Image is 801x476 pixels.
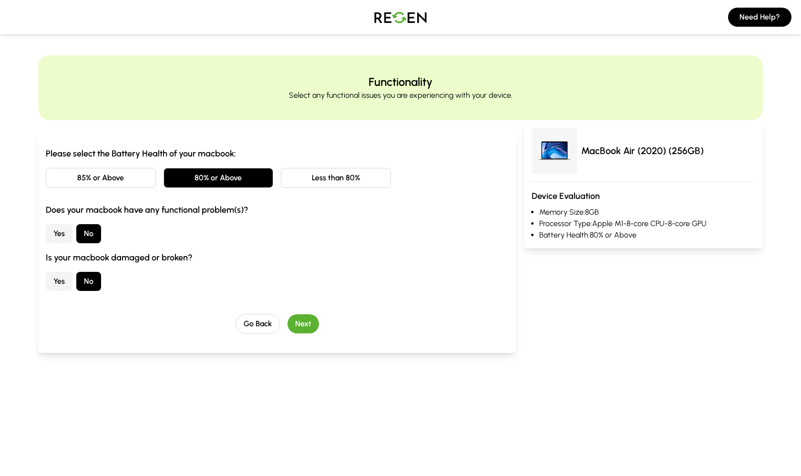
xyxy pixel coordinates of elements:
h2: Functionality [369,74,432,90]
button: 85% or Above [46,168,156,188]
li: Memory Size: 8GB [539,207,755,218]
p: Select any functional issues you are experiencing with your device. [289,90,513,101]
li: Battery Health: 80% or Above [539,229,755,241]
button: Yes [46,272,72,291]
img: Logo [367,4,434,31]
button: Less than 80% [281,168,391,188]
button: 80% or Above [164,168,274,188]
span: - 8-core GPU [665,219,707,228]
button: Need Help? [728,8,791,27]
button: Next [288,314,319,333]
span: - 8-core CPU [623,219,665,228]
h3: Please select the Battery Health of your macbook: [46,147,509,160]
button: Go Back [236,314,280,334]
h3: Device Evaluation [532,189,755,203]
h3: Does your macbook have any functional problem(s)? [46,203,509,217]
li: Processor Type: Apple M1 [539,218,755,229]
img: MacBook Air (2020) [532,128,577,174]
p: MacBook Air (2020) (256GB) [581,144,704,157]
button: No [76,224,101,243]
button: No [76,272,101,291]
button: Yes [46,224,72,243]
h3: Is your macbook damaged or broken? [46,251,509,264]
